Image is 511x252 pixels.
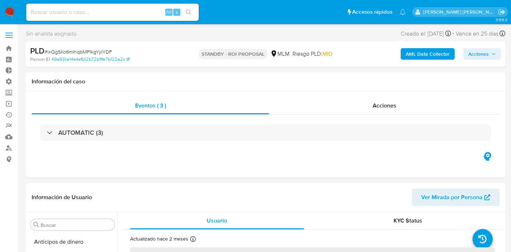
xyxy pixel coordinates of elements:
button: AML Data Collector [401,48,455,60]
a: Salir [498,8,506,16]
b: AML Data Collector [406,48,450,60]
a: 49a93ce14e4efb12b72b1ffe7b122a2c [51,56,130,63]
b: PLD [30,45,45,56]
span: Acciones [373,101,396,110]
b: Person ID [30,56,50,63]
div: AUTOMATIC (3) [40,124,491,141]
button: Acciones [463,48,501,60]
span: # ixQgSKo6mlhqbMP1kgYyIYDF [45,48,112,55]
input: Buscar usuario o caso... [26,8,199,17]
button: search-icon [181,7,196,17]
span: Acciones [468,48,489,60]
span: s [176,9,178,15]
h1: Información de Usuario [32,194,92,201]
span: Vence en 25 días [456,30,498,38]
p: STANDBY - ROI PROPOSAL [199,49,267,59]
span: Eventos ( 3 ) [135,101,166,110]
p: carlos.obholz@mercadolibre.com [423,9,496,15]
span: Ver Mirada por Persona [421,189,483,206]
span: Sin analista asignado [26,30,77,38]
h1: Información del caso [32,78,500,85]
span: MID [322,50,332,58]
a: Notificaciones [400,9,406,15]
span: Alt [166,9,172,15]
h3: AUTOMATIC (3) [58,129,103,137]
span: - [452,29,454,38]
span: Riesgo PLD: [293,50,332,58]
div: Creado el: [DATE] [401,29,451,38]
div: MLM [270,50,290,58]
input: Buscar [41,222,112,228]
button: Buscar [33,222,39,228]
span: Usuario [207,216,227,225]
button: Anticipos de dinero [28,233,118,251]
button: Ver Mirada por Persona [412,189,500,206]
p: Actualizado hace 2 meses [130,235,188,242]
span: KYC Status [393,216,422,225]
span: Accesos rápidos [352,8,392,16]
